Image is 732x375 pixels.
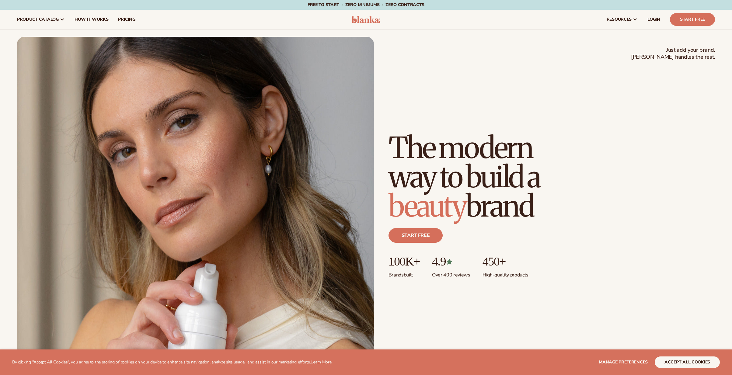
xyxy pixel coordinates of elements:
span: Manage preferences [599,359,648,365]
span: Just add your brand. [PERSON_NAME] handles the rest. [631,47,715,61]
span: beauty [389,188,466,224]
a: pricing [113,10,140,29]
p: Brands built [389,268,420,278]
span: resources [607,17,632,22]
span: Free to start · ZERO minimums · ZERO contracts [308,2,424,8]
button: accept all cookies [655,356,720,368]
p: Over 400 reviews [432,268,470,278]
p: 4.9 [432,255,470,268]
a: Start Free [670,13,715,26]
a: LOGIN [643,10,665,29]
a: Start free [389,228,443,243]
p: By clicking "Accept All Cookies", you agree to the storing of cookies on your device to enhance s... [12,360,332,365]
a: Learn More [311,359,331,365]
a: product catalog [12,10,70,29]
a: How It Works [70,10,113,29]
h1: The modern way to build a brand [389,133,583,221]
button: Manage preferences [599,356,648,368]
p: 100K+ [389,255,420,268]
img: logo [352,16,381,23]
span: pricing [118,17,135,22]
a: resources [602,10,643,29]
span: LOGIN [647,17,660,22]
span: product catalog [17,17,59,22]
span: How It Works [75,17,109,22]
p: 450+ [483,255,528,268]
p: High-quality products [483,268,528,278]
